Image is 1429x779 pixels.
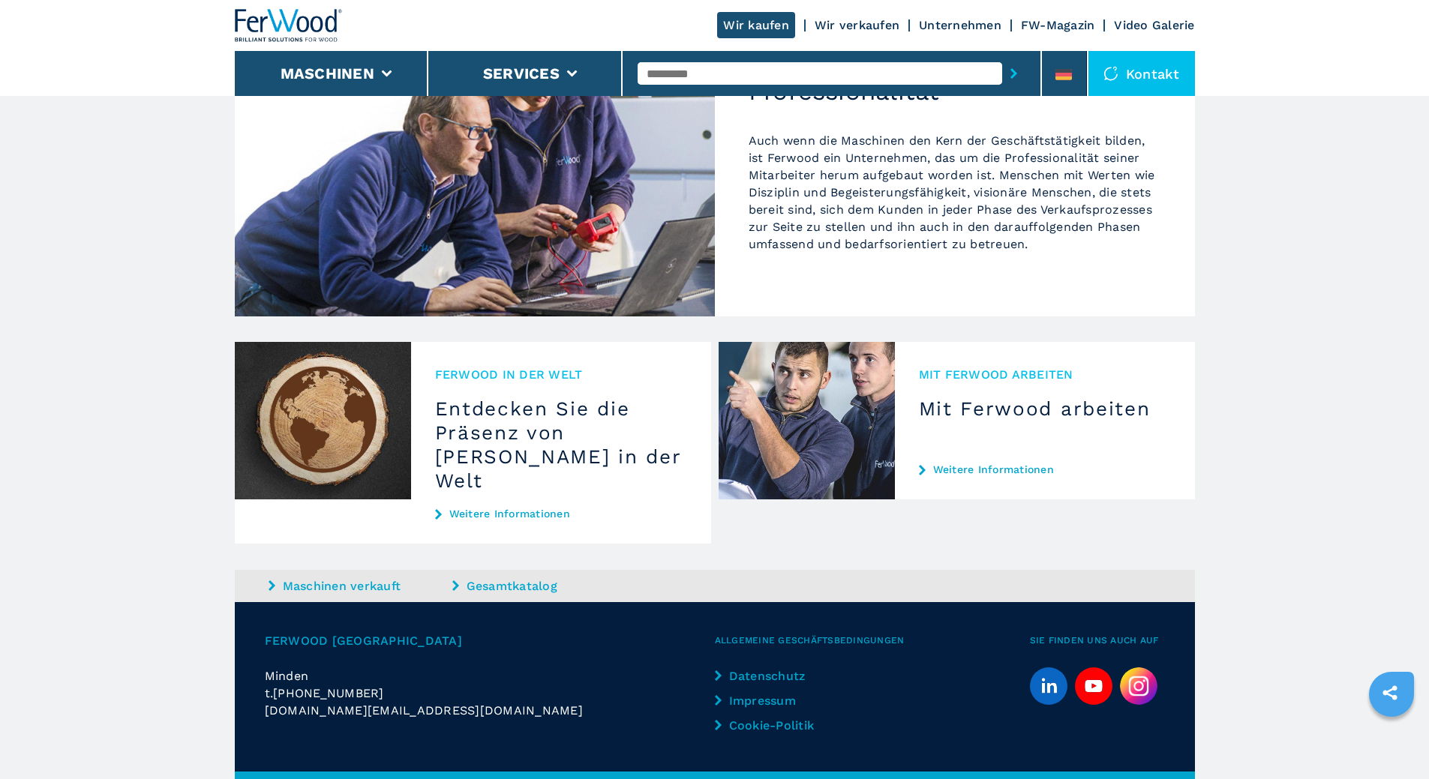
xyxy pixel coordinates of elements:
[483,64,560,82] button: Services
[269,577,449,595] a: Maschinen verkauft
[919,18,1001,32] a: Unternehmen
[715,692,840,709] a: Impressum
[719,342,895,499] img: Mit Ferwood arbeiten
[1114,18,1194,32] a: Video Galerie
[452,577,632,595] a: Gesamtkatalog
[265,669,309,683] span: Minden
[1030,632,1165,649] span: Sie finden uns auch auf
[281,64,374,82] button: Maschinen
[919,366,1171,383] span: Mit Ferwood arbeiten
[1120,667,1157,705] img: Instagram
[235,9,343,42] img: Ferwood
[1371,674,1409,712] a: sharethis
[265,685,715,702] div: t.
[1030,667,1067,705] a: linkedin
[1088,51,1195,96] div: Kontakt
[265,632,715,649] span: Ferwood [GEOGRAPHIC_DATA]
[1365,712,1418,768] iframe: Chat
[1002,56,1025,91] button: submit-button
[715,632,1030,649] span: Allgemeine Geschäftsbedingungen
[1021,18,1095,32] a: FW-Magazin
[435,397,687,493] h3: Entdecken Sie die Präsenz von [PERSON_NAME] in der Welt
[715,667,840,685] a: Datenschutz
[435,508,687,520] a: Weitere Informationen
[265,702,583,719] span: [DOMAIN_NAME][EMAIL_ADDRESS][DOMAIN_NAME]
[717,12,795,38] a: Wir kaufen
[919,397,1171,421] h3: Mit Ferwood arbeiten
[815,18,899,32] a: Wir verkaufen
[749,132,1161,253] p: Auch wenn die Maschinen den Kern der Geschäftstätigkeit bilden, ist Ferwood ein Unternehmen, das ...
[435,366,687,383] span: Ferwood in der Welt
[919,463,1171,475] a: Weitere Informationen
[1075,667,1112,705] a: youtube
[715,717,840,734] a: Cookie-Politik
[1103,66,1118,81] img: Kontakt
[273,685,384,702] span: [PHONE_NUMBER]
[235,342,411,499] img: Entdecken Sie die Präsenz von Ferwood in der Welt
[235,5,715,316] img: Zuerst kommt die Professionalität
